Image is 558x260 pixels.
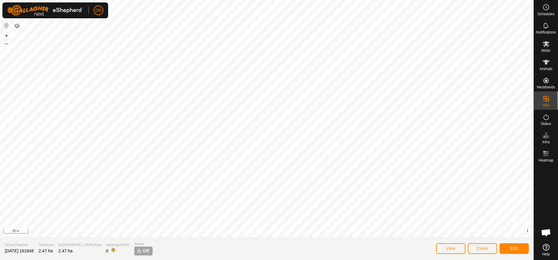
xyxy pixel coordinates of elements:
span: Status [541,122,551,126]
button: View [436,243,465,254]
span: [DATE] 161848 [5,248,34,253]
span: View [446,246,456,251]
div: Open chat [537,223,555,242]
a: Privacy Policy [243,229,266,234]
img: turn-off [137,248,142,253]
span: i [527,228,528,233]
button: – [3,40,10,47]
button: Map Layers [13,22,21,30]
span: 2.47 ha [39,248,53,253]
span: Mobs [542,49,550,52]
span: [GEOGRAPHIC_DATA] Area [58,242,101,248]
button: Close [468,243,497,254]
span: Watering Points [106,242,129,248]
span: Edit [510,246,518,251]
span: Heatmap [539,158,553,162]
button: + [3,32,10,39]
span: 2.47 ha [58,248,73,253]
button: i [524,227,531,234]
span: VPs [542,104,549,107]
span: Off [143,248,149,254]
span: Infra [542,140,549,144]
img: Gallagher Logo [7,5,83,16]
span: Notifications [536,30,556,34]
button: Reset Map [3,22,10,29]
span: Total Area [39,242,54,248]
span: Virtual Paddock [5,242,34,248]
span: Status [134,241,153,247]
span: Schedules [537,12,554,16]
a: Help [534,241,558,258]
span: DR [95,7,101,14]
span: Help [542,252,550,256]
span: Animals [539,67,553,71]
span: 0 [106,248,108,253]
a: Contact Us [273,229,291,234]
button: Edit [500,243,529,254]
span: Close [477,246,488,251]
span: Neckbands [537,85,555,89]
